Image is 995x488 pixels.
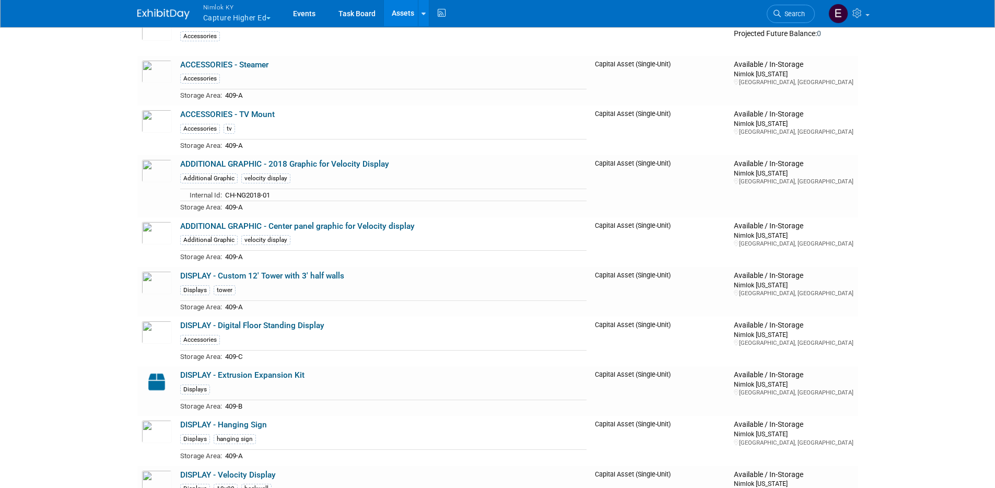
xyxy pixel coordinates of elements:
[734,271,853,281] div: Available / In-Storage
[180,142,222,149] span: Storage Area:
[180,31,220,41] div: Accessories
[734,429,853,438] div: Nimlok [US_STATE]
[734,420,853,429] div: Available / In-Storage
[180,173,238,183] div: Additional Graphic
[591,366,730,416] td: Capital Asset (Single-Unit)
[222,201,587,213] td: 409-A
[734,222,853,231] div: Available / In-Storage
[734,27,853,39] div: Projected Future Balance:
[180,124,220,134] div: Accessories
[180,285,210,295] div: Displays
[734,330,853,339] div: Nimlok [US_STATE]
[180,434,210,444] div: Displays
[222,89,587,101] td: 409-A
[142,370,172,393] img: Capital-Asset-Icon-2.png
[734,69,853,78] div: Nimlok [US_STATE]
[222,189,587,201] td: CH-NG2018-01
[734,281,853,289] div: Nimlok [US_STATE]
[767,5,815,23] a: Search
[214,434,256,444] div: hanging sign
[734,380,853,389] div: Nimlok [US_STATE]
[734,128,853,136] div: [GEOGRAPHIC_DATA], [GEOGRAPHIC_DATA]
[781,10,805,18] span: Search
[180,253,222,261] span: Storage Area:
[222,400,587,412] td: 409-B
[591,416,730,466] td: Capital Asset (Single-Unit)
[180,271,344,281] a: DISPLAY - Custom 12' Tower with 3' half walls
[734,110,853,119] div: Available / In-Storage
[180,110,275,119] a: ACCESSORIES - TV Mount
[817,29,821,38] span: 0
[734,321,853,330] div: Available / In-Storage
[734,370,853,380] div: Available / In-Storage
[222,300,587,312] td: 409-A
[214,285,236,295] div: tower
[591,155,730,217] td: Capital Asset (Single-Unit)
[734,159,853,169] div: Available / In-Storage
[180,74,220,84] div: Accessories
[180,321,324,330] a: DISPLAY - Digital Floor Standing Display
[734,479,853,488] div: Nimlok [US_STATE]
[591,14,730,56] td: Collateral / Multi-Quantity Item
[828,4,848,24] img: Elizabeth Griffin
[222,449,587,461] td: 409-A
[180,353,222,361] span: Storage Area:
[180,60,268,69] a: ACCESSORIES - Steamer
[591,267,730,317] td: Capital Asset (Single-Unit)
[222,350,587,362] td: 409-C
[224,124,235,134] div: tv
[180,385,210,394] div: Displays
[222,139,587,151] td: 409-A
[734,240,853,248] div: [GEOGRAPHIC_DATA], [GEOGRAPHIC_DATA]
[180,470,276,480] a: DISPLAY - Velocity Display
[734,470,853,480] div: Available / In-Storage
[180,159,389,169] a: ADDITIONAL GRAPHIC - 2018 Graphic for Velocity Display
[180,370,305,380] a: DISPLAY - Extrusion Expansion Kit
[591,106,730,155] td: Capital Asset (Single-Unit)
[734,60,853,69] div: Available / In-Storage
[180,203,222,211] span: Storage Area:
[180,189,222,201] td: Internal Id:
[180,452,222,460] span: Storage Area:
[734,78,853,86] div: [GEOGRAPHIC_DATA], [GEOGRAPHIC_DATA]
[591,217,730,267] td: Capital Asset (Single-Unit)
[734,178,853,185] div: [GEOGRAPHIC_DATA], [GEOGRAPHIC_DATA]
[591,317,730,366] td: Capital Asset (Single-Unit)
[203,2,271,13] span: Nimlok KY
[734,289,853,297] div: [GEOGRAPHIC_DATA], [GEOGRAPHIC_DATA]
[734,339,853,347] div: [GEOGRAPHIC_DATA], [GEOGRAPHIC_DATA]
[734,439,853,447] div: [GEOGRAPHIC_DATA], [GEOGRAPHIC_DATA]
[734,389,853,397] div: [GEOGRAPHIC_DATA], [GEOGRAPHIC_DATA]
[591,56,730,106] td: Capital Asset (Single-Unit)
[180,402,222,410] span: Storage Area:
[180,235,238,245] div: Additional Graphic
[180,335,220,345] div: Accessories
[734,231,853,240] div: Nimlok [US_STATE]
[180,303,222,311] span: Storage Area:
[734,169,853,178] div: Nimlok [US_STATE]
[180,222,415,231] a: ADDITIONAL GRAPHIC - Center panel graphic for Velocity display
[180,91,222,99] span: Storage Area:
[222,251,587,263] td: 409-A
[734,119,853,128] div: Nimlok [US_STATE]
[180,420,267,429] a: DISPLAY - Hanging Sign
[241,173,290,183] div: velocity display
[241,235,290,245] div: velocity display
[137,9,190,19] img: ExhibitDay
